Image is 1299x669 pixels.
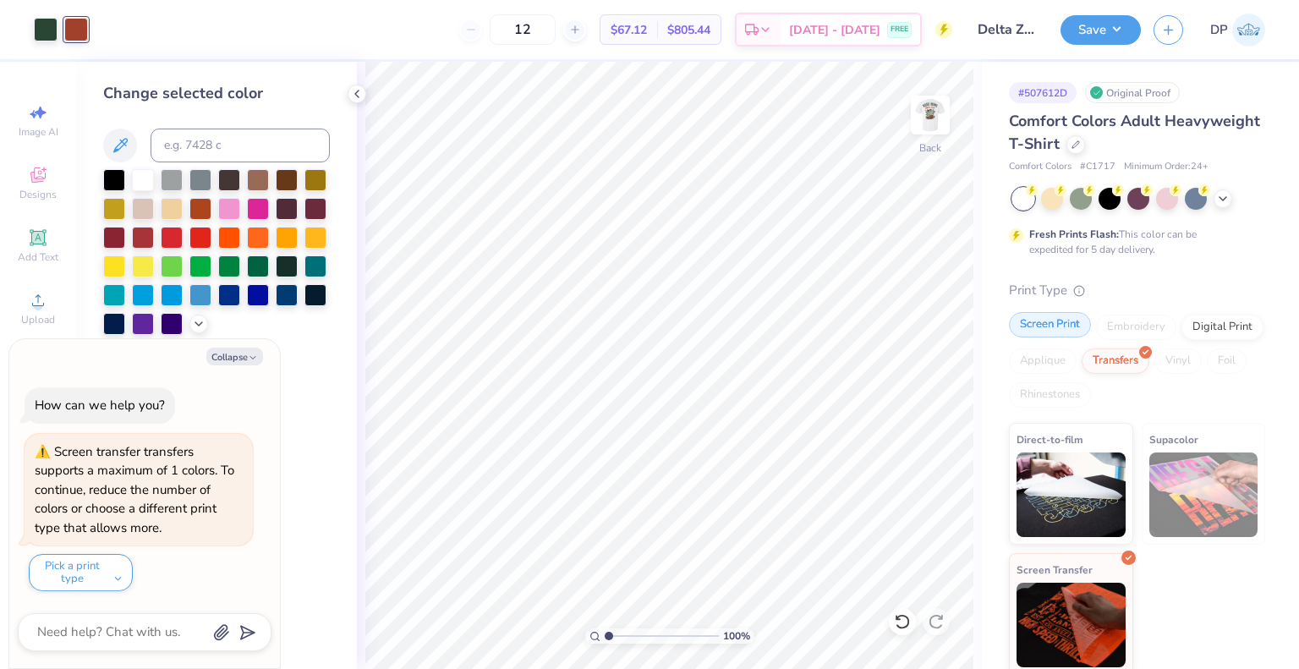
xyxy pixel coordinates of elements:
[18,250,58,264] span: Add Text
[1009,281,1265,300] div: Print Type
[206,348,263,365] button: Collapse
[1009,82,1077,103] div: # 507612D
[1207,348,1247,374] div: Foil
[1210,20,1228,40] span: DP
[1017,452,1126,537] img: Direct-to-film
[103,82,330,105] div: Change selected color
[35,443,234,536] div: Screen transfer transfers supports a maximum of 1 colors. To continue, reduce the number of color...
[1085,82,1180,103] div: Original Proof
[1061,15,1141,45] button: Save
[1029,227,1237,257] div: This color can be expedited for 5 day delivery.
[913,98,947,132] img: Back
[1080,160,1115,174] span: # C1717
[1017,430,1083,448] span: Direct-to-film
[1149,430,1198,448] span: Supacolor
[1082,348,1149,374] div: Transfers
[1181,315,1263,340] div: Digital Print
[35,397,165,414] div: How can we help you?
[1009,111,1260,154] span: Comfort Colors Adult Heavyweight T-Shirt
[1149,452,1258,537] img: Supacolor
[789,21,880,39] span: [DATE] - [DATE]
[1017,561,1093,579] span: Screen Transfer
[1096,315,1176,340] div: Embroidery
[1009,160,1072,174] span: Comfort Colors
[490,14,556,45] input: – –
[723,628,750,644] span: 100 %
[1009,348,1077,374] div: Applique
[1009,382,1091,408] div: Rhinestones
[667,21,710,39] span: $805.44
[919,140,941,156] div: Back
[19,125,58,139] span: Image AI
[21,313,55,326] span: Upload
[151,129,330,162] input: e.g. 7428 c
[1210,14,1265,47] a: DP
[965,13,1048,47] input: Untitled Design
[1124,160,1209,174] span: Minimum Order: 24 +
[1154,348,1202,374] div: Vinyl
[891,24,908,36] span: FREE
[1232,14,1265,47] img: Deepanshu Pandey
[29,554,133,591] button: Pick a print type
[611,21,647,39] span: $67.12
[1017,583,1126,667] img: Screen Transfer
[19,188,57,201] span: Designs
[1029,228,1119,241] strong: Fresh Prints Flash:
[1009,312,1091,337] div: Screen Print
